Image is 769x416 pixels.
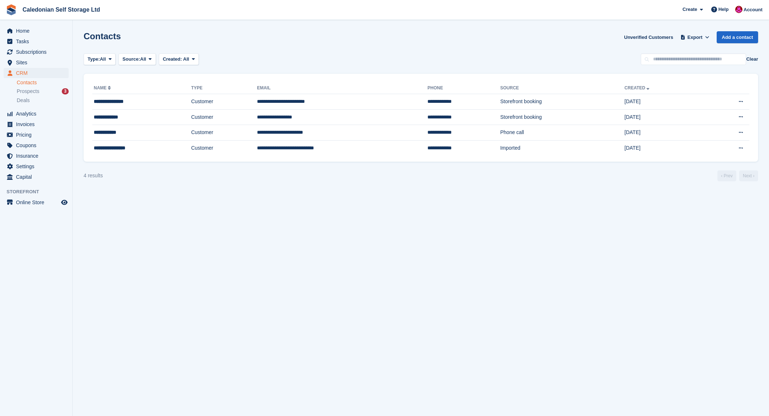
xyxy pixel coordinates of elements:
a: menu [4,172,69,182]
span: All [140,56,146,63]
a: menu [4,119,69,129]
span: Analytics [16,109,60,119]
button: Type: All [84,53,116,65]
td: [DATE] [624,140,704,156]
a: Add a contact [717,31,758,43]
span: Source: [122,56,140,63]
th: Source [500,82,624,94]
a: menu [4,161,69,171]
td: Imported [500,140,624,156]
span: Account [744,6,762,13]
span: Help [718,6,729,13]
img: stora-icon-8386f47178a22dfd0bd8f6a31ec36ba5ce8667c1dd55bd0f319d3a0aa187defe.svg [6,4,17,15]
td: Customer [191,140,257,156]
th: Type [191,82,257,94]
button: Clear [746,56,758,63]
span: Capital [16,172,60,182]
span: Storefront [7,188,72,195]
a: Prospects 3 [17,88,69,95]
a: Contacts [17,79,69,86]
span: Subscriptions [16,47,60,57]
a: Preview store [60,198,69,207]
a: menu [4,151,69,161]
button: Export [679,31,711,43]
td: Customer [191,125,257,141]
span: Online Store [16,197,60,207]
button: Created: All [159,53,199,65]
th: Phone [427,82,500,94]
td: [DATE] [624,109,704,125]
a: menu [4,57,69,68]
a: Deals [17,97,69,104]
span: All [100,56,106,63]
a: Created [624,85,651,90]
span: Settings [16,161,60,171]
a: Previous [717,170,736,181]
a: menu [4,36,69,47]
span: Created: [163,56,182,62]
td: [DATE] [624,125,704,141]
a: Unverified Customers [621,31,676,43]
h1: Contacts [84,31,121,41]
span: Prospects [17,88,39,95]
span: Create [683,6,697,13]
span: Home [16,26,60,36]
img: Donald Mathieson [735,6,742,13]
span: Sites [16,57,60,68]
span: Invoices [16,119,60,129]
a: menu [4,130,69,140]
td: Storefront booking [500,109,624,125]
th: Email [257,82,427,94]
span: All [183,56,189,62]
span: Tasks [16,36,60,47]
a: menu [4,68,69,78]
a: menu [4,140,69,150]
a: menu [4,197,69,207]
span: Insurance [16,151,60,161]
a: menu [4,47,69,57]
td: [DATE] [624,94,704,110]
span: Deals [17,97,30,104]
a: menu [4,26,69,36]
span: Pricing [16,130,60,140]
a: menu [4,109,69,119]
nav: Page [716,170,760,181]
a: Next [739,170,758,181]
div: 4 results [84,172,103,179]
td: Storefront booking [500,94,624,110]
td: Customer [191,109,257,125]
span: CRM [16,68,60,78]
a: Caledonian Self Storage Ltd [20,4,103,16]
td: Customer [191,94,257,110]
td: Phone call [500,125,624,141]
button: Source: All [118,53,156,65]
a: Name [94,85,112,90]
span: Type: [88,56,100,63]
div: 3 [62,88,69,94]
span: Coupons [16,140,60,150]
span: Export [688,34,702,41]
